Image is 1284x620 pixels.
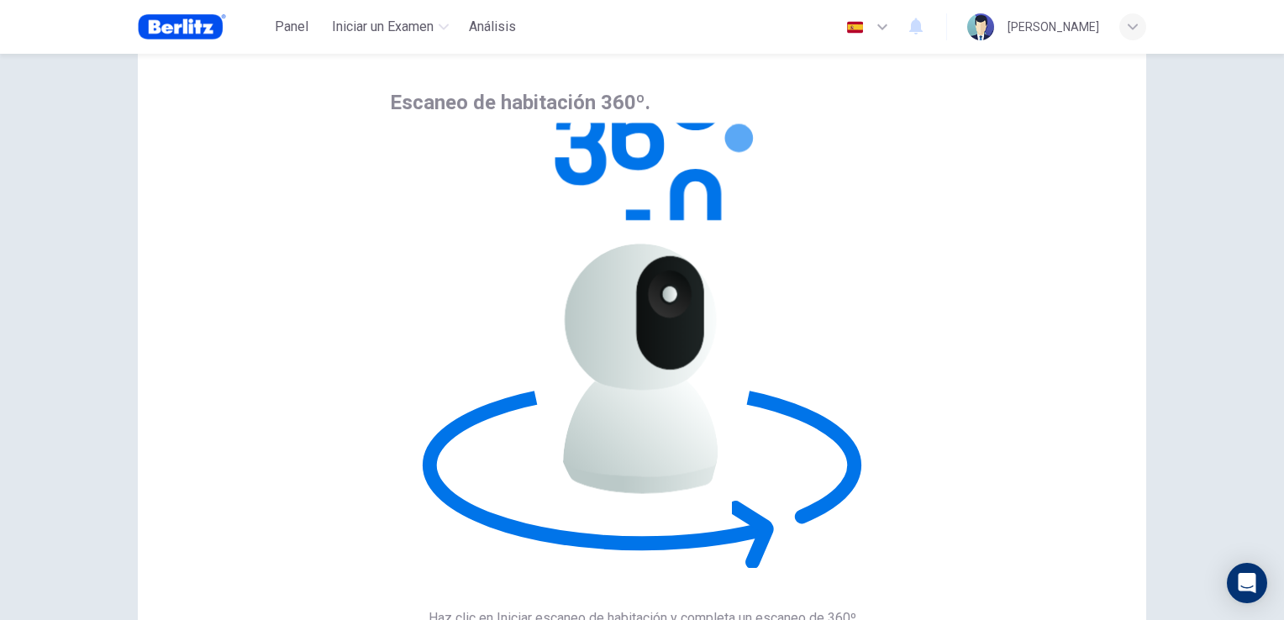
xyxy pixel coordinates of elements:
[275,17,308,37] span: Panel
[469,17,516,37] span: Análisis
[332,17,434,37] span: Iniciar un Examen
[462,12,523,42] div: Necesitas una licencia para acceder a este contenido
[1227,563,1267,603] div: Open Intercom Messenger
[1008,17,1099,37] div: [PERSON_NAME]
[967,13,994,40] img: Profile picture
[325,12,455,42] button: Iniciar un Examen
[138,10,265,44] a: Berlitz Brasil logo
[265,12,318,42] button: Panel
[390,91,650,114] span: Escaneo de habitación 360º.
[138,10,226,44] img: Berlitz Brasil logo
[462,12,523,42] button: Análisis
[845,21,866,34] img: es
